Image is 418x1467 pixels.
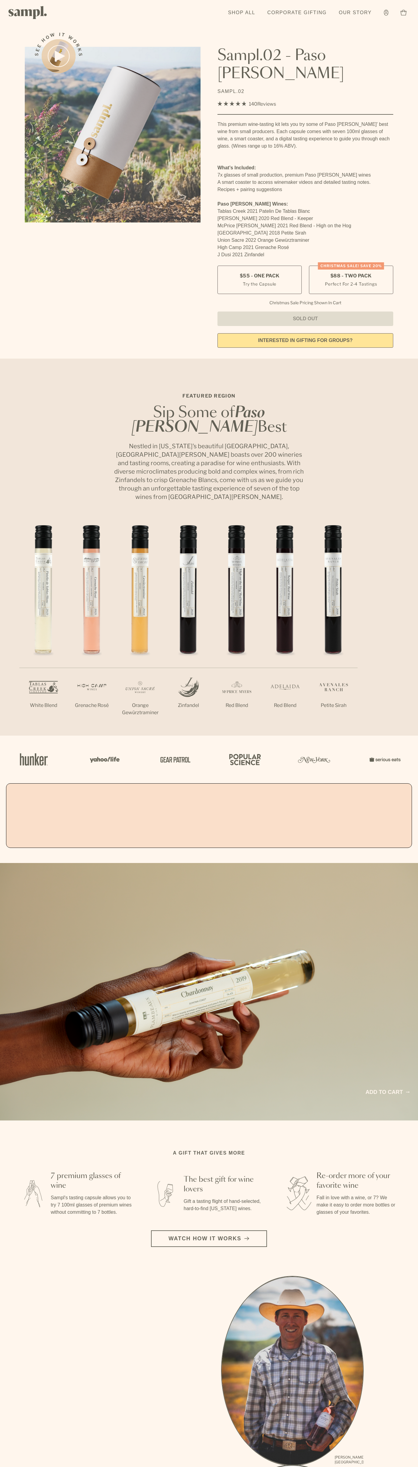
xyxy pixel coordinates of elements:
a: interested in gifting for groups? [217,333,393,348]
p: Red Blend [261,702,309,709]
img: Artboard_6_04f9a106-072f-468a-bdd7-f11783b05722_x450.png [86,746,122,772]
small: Try the Capsule [243,281,276,287]
p: Grenache Rosé [68,702,116,709]
span: J Dusi 2021 Zinfandel [217,252,264,257]
p: Orange Gewürztraminer [116,702,164,716]
li: Christmas Sale Pricing Shown In Cart [266,300,344,305]
strong: Paso [PERSON_NAME] Wines: [217,201,288,206]
button: See how it works [42,39,76,73]
p: Red Blend [213,702,261,709]
button: Watch how it works [151,1230,267,1247]
li: Recipes + pairing suggestions [217,186,393,193]
span: $88 - Two Pack [330,273,372,279]
p: SAMPL.02 [217,88,393,95]
p: White Blend [19,702,68,709]
span: High Camp 2021 Grenache Rosé [217,245,289,250]
p: Featured Region [112,392,306,400]
p: Petite Sirah [309,702,358,709]
span: McPrice [PERSON_NAME] 2021 Red Blend - High on the Hog [217,223,351,228]
span: Reviews [257,101,276,107]
div: 140Reviews [217,100,276,108]
span: Tablas Creek 2021 Patelin De Tablas Blanc [217,209,310,214]
span: [PERSON_NAME] 2020 Red Blend - Keeper [217,216,313,221]
div: CHRISTMAS SALE! Save 20% [318,262,384,270]
h3: The best gift for wine lovers [184,1175,266,1194]
span: 140 [249,101,257,107]
h2: A gift that gives more [173,1149,245,1157]
a: Add to cart [365,1088,410,1096]
a: Corporate Gifting [264,6,330,19]
p: Zinfandel [164,702,213,709]
p: Sampl's tasting capsule allows you to try 7 100ml glasses of premium wines without committing to ... [51,1194,133,1216]
img: Artboard_7_5b34974b-f019-449e-91fb-745f8d0877ee_x450.png [366,746,402,772]
a: Shop All [225,6,258,19]
strong: What’s Included: [217,165,256,170]
span: $55 - One Pack [240,273,280,279]
p: [PERSON_NAME], [GEOGRAPHIC_DATA] [335,1455,364,1465]
h2: Sip Some of Best [112,406,306,435]
img: Sampl logo [8,6,47,19]
button: Sold Out [217,312,393,326]
img: Sampl.02 - Paso Robles [25,47,201,222]
h3: 7 premium glasses of wine [51,1171,133,1191]
span: [GEOGRAPHIC_DATA] 2018 Petite Sirah [217,230,306,235]
img: Artboard_5_7fdae55a-36fd-43f7-8bfd-f74a06a2878e_x450.png [156,746,192,772]
img: Artboard_3_0b291449-6e8c-4d07-b2c2-3f3601a19cd1_x450.png [296,746,332,772]
img: Artboard_4_28b4d326-c26e-48f9-9c80-911f17d6414e_x450.png [226,746,262,772]
p: Nestled in [US_STATE]’s beautiful [GEOGRAPHIC_DATA], [GEOGRAPHIC_DATA][PERSON_NAME] boasts over 2... [112,442,306,501]
a: Our Story [336,6,375,19]
p: Gift a tasting flight of hand-selected, hard-to-find [US_STATE] wines. [184,1198,266,1212]
p: Fall in love with a wine, or 7? We make it easy to order more bottles or glasses of your favorites. [317,1194,399,1216]
li: 7x glasses of small production, premium Paso [PERSON_NAME] wines [217,171,393,179]
div: This premium wine-tasting kit lets you try some of Paso [PERSON_NAME]' best wine from small produ... [217,121,393,150]
h1: Sampl.02 - Paso [PERSON_NAME] [217,47,393,83]
em: Paso [PERSON_NAME] [131,406,265,435]
span: Union Sacre 2022 Orange Gewürztraminer [217,238,309,243]
h3: Re-order more of your favorite wine [317,1171,399,1191]
li: A smart coaster to access winemaker videos and detailed tasting notes. [217,179,393,186]
img: Artboard_1_c8cd28af-0030-4af1-819c-248e302c7f06_x450.png [16,746,52,772]
small: Perfect For 2-4 Tastings [325,281,377,287]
